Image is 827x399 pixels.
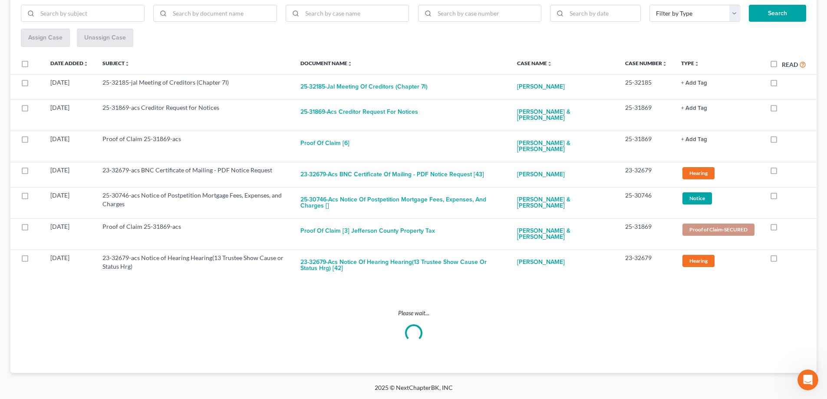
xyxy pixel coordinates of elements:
td: [DATE] [43,131,96,162]
td: 25-31869 [618,99,674,131]
td: [DATE] [43,218,96,250]
div: 2025 © NextChapterBK, INC [166,383,661,399]
a: Case Nameunfold_more [517,60,552,66]
td: 25-30746 [618,187,674,218]
a: Proof of Claim-SECURED [681,222,756,237]
a: + Add Tag [681,103,756,112]
a: Case Numberunfold_more [625,60,667,66]
td: Proof of Claim 25-31869-acs [96,131,293,162]
a: Subjectunfold_more [102,60,130,66]
td: [DATE] [43,74,96,99]
button: 25-31869-acs Creditor Request for Notices [300,103,418,121]
input: Search by case name [302,5,409,22]
a: + Add Tag [681,78,756,87]
button: Search [749,5,806,22]
p: Please wait... [21,309,806,317]
button: + Add Tag [681,137,707,142]
i: unfold_more [347,61,353,66]
input: Search by document name [170,5,277,22]
td: 23-32679-acs BNC Certificate of Mailing - PDF Notice Request [96,162,293,187]
span: Hearing [682,167,715,179]
td: Proof of Claim 25-31869-acs [96,218,293,250]
button: 25-32185-jal Meeting of Creditors (Chapter 7I) [300,78,428,96]
td: 25-32185 [618,74,674,99]
td: 25-32185-jal Meeting of Creditors (Chapter 7I) [96,74,293,99]
a: [PERSON_NAME] [517,78,565,96]
td: [DATE] [43,99,96,131]
button: Proof of Claim [3] Jefferson County property tax [300,222,435,240]
a: [PERSON_NAME] [517,166,565,183]
i: unfold_more [547,61,552,66]
a: [PERSON_NAME] & [PERSON_NAME] [517,222,611,246]
input: Search by case number [435,5,541,22]
td: 23-32679-acs Notice of Hearing Hearing(13 Trustee Show Cause or Status Hrg) [96,250,293,281]
i: unfold_more [125,61,130,66]
button: Proof of Claim [6] [300,135,349,152]
a: [PERSON_NAME] & [PERSON_NAME] [517,103,611,127]
a: + Add Tag [681,135,756,143]
span: Hearing [682,255,715,267]
button: + Add Tag [681,106,707,111]
td: [DATE] [43,162,96,187]
a: Notice [681,191,756,205]
td: [DATE] [43,187,96,218]
i: unfold_more [662,61,667,66]
td: 25-31869 [618,218,674,250]
input: Search by date [567,5,640,22]
td: 25-31869 [618,131,674,162]
span: Notice [682,192,712,204]
a: Hearing [681,254,756,268]
button: 25-30746-acs Notice of Postpetition Mortgage Fees, Expenses, and Charges [] [300,191,503,214]
i: unfold_more [83,61,89,66]
a: Date Addedunfold_more [50,60,89,66]
a: [PERSON_NAME] [517,254,565,271]
td: [DATE] [43,250,96,281]
td: 23-32679 [618,162,674,187]
td: 25-30746-acs Notice of Postpetition Mortgage Fees, Expenses, and Charges [96,187,293,218]
button: 23-32679-acs Notice of Hearing Hearing(13 Trustee Show Cause or Status Hrg) [42] [300,254,503,277]
a: Typeunfold_more [681,60,699,66]
span: Proof of Claim-SECURED [682,224,755,235]
i: unfold_more [694,61,699,66]
td: 25-31869-acs Creditor Request for Notices [96,99,293,131]
a: Hearing [681,166,756,180]
a: Document Nameunfold_more [300,60,353,66]
label: Read [782,60,798,69]
a: [PERSON_NAME] & [PERSON_NAME] [517,191,611,214]
button: + Add Tag [681,80,707,86]
a: [PERSON_NAME] & [PERSON_NAME] [517,135,611,158]
input: Search by subject [37,5,144,22]
iframe: Intercom live chat [797,369,818,390]
button: 23-32679-acs BNC Certificate of Mailing - PDF Notice Request [43] [300,166,484,183]
td: 23-32679 [618,250,674,281]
